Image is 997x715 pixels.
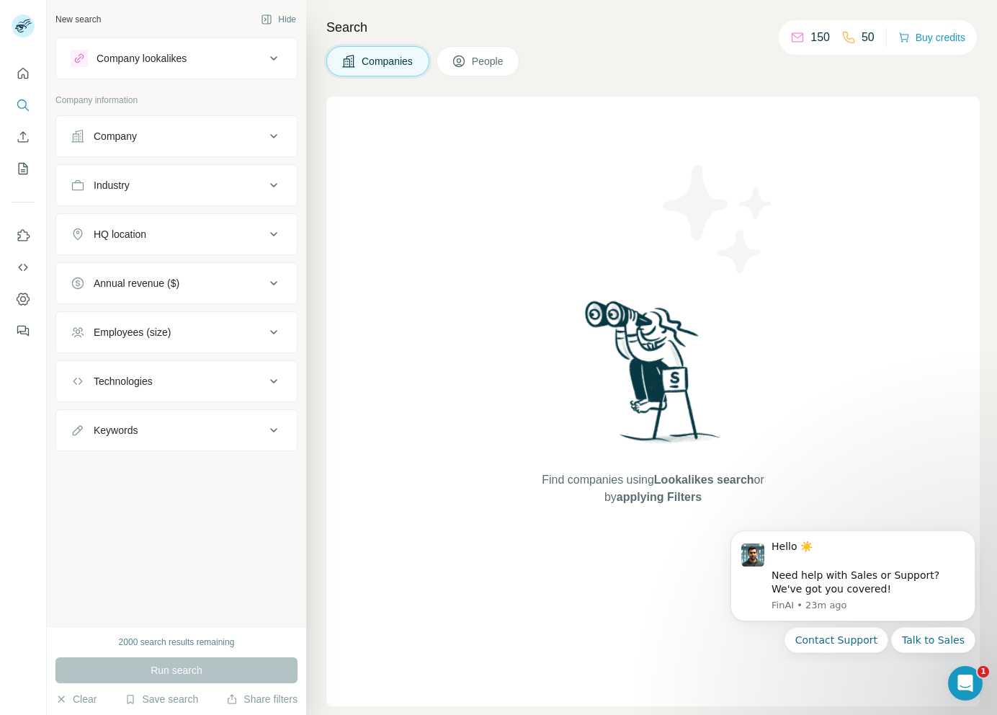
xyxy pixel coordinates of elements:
p: 50 [862,29,875,46]
button: Feedback [12,318,35,344]
div: Company [94,129,137,143]
button: Save search [125,692,198,706]
div: HQ location [94,227,146,241]
button: Industry [56,168,297,203]
p: Company information [55,94,298,107]
button: Employees (size) [56,315,297,350]
span: Find companies using or by [537,471,768,506]
div: Technologies [94,374,153,388]
button: Company [56,119,297,154]
img: Surfe Illustration - Stars [653,154,783,284]
div: Company lookalikes [97,51,187,66]
button: Hide [251,9,306,30]
div: New search [55,13,101,26]
button: Dashboard [12,286,35,312]
img: Surfe Illustration - Woman searching with binoculars [578,297,728,458]
button: Clear [55,692,97,706]
button: Keywords [56,413,297,448]
button: Use Surfe on LinkedIn [12,223,35,249]
div: Employees (size) [94,325,171,339]
iframe: Intercom notifications message [709,518,997,662]
button: Company lookalikes [56,41,297,76]
span: 1 [978,666,989,678]
button: Technologies [56,364,297,399]
div: Industry [94,178,130,192]
button: Buy credits [898,27,965,48]
button: Share filters [226,692,298,706]
button: My lists [12,156,35,182]
button: Annual revenue ($) [56,266,297,301]
span: Companies [362,54,414,68]
h4: Search [326,17,980,37]
iframe: Intercom live chat [948,666,983,701]
span: applying Filters [617,491,702,503]
button: Enrich CSV [12,124,35,150]
button: HQ location [56,217,297,252]
span: People [472,54,505,68]
span: Lookalikes search [654,474,754,486]
p: 150 [810,29,830,46]
div: 2000 search results remaining [119,636,235,649]
button: Search [12,92,35,118]
button: Quick start [12,61,35,86]
button: Use Surfe API [12,254,35,280]
div: Keywords [94,423,138,438]
div: Annual revenue ($) [94,276,179,290]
